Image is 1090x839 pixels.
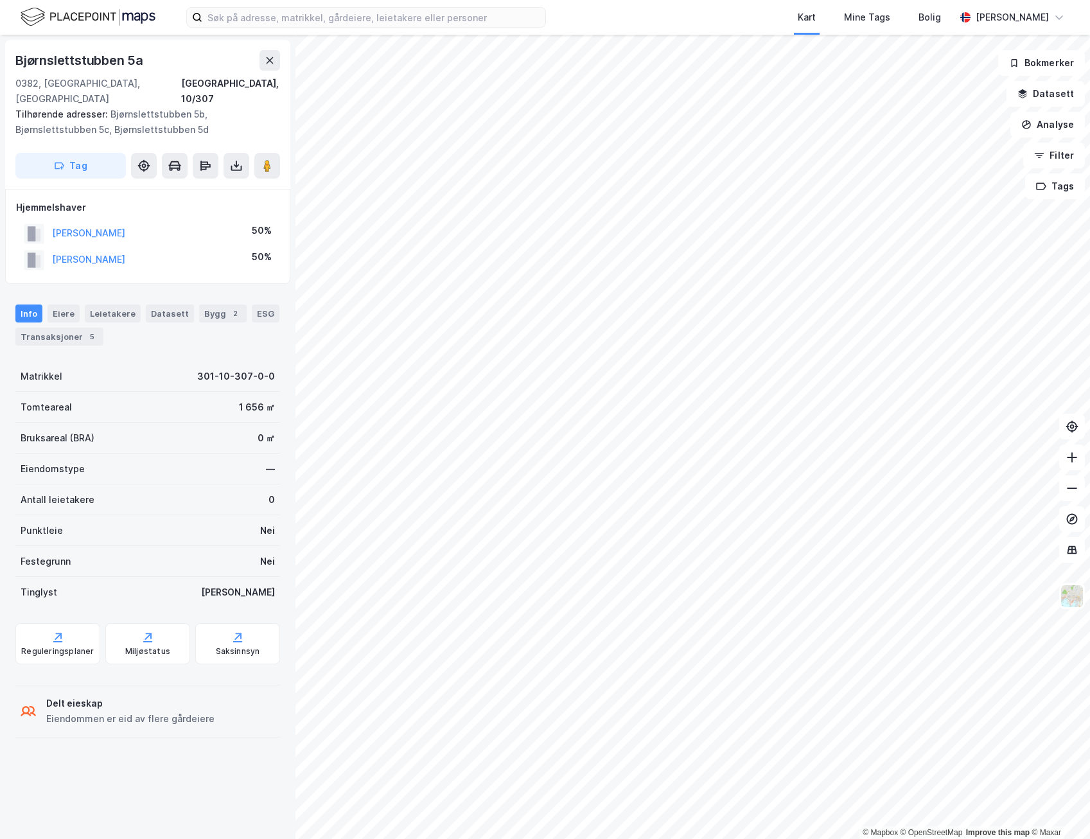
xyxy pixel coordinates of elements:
img: logo.f888ab2527a4732fd821a326f86c7f29.svg [21,6,155,28]
div: Tinglyst [21,585,57,600]
div: 0 [268,492,275,508]
div: Festegrunn [21,554,71,569]
a: Mapbox [863,828,898,837]
div: 1 656 ㎡ [239,400,275,415]
div: Bolig [919,10,941,25]
div: Kart [798,10,816,25]
div: Reguleringsplaner [21,646,94,657]
div: Eiendommen er eid av flere gårdeiere [46,711,215,727]
div: 0 ㎡ [258,430,275,446]
img: Z [1060,584,1084,608]
div: Info [15,305,42,322]
a: OpenStreetMap [901,828,963,837]
a: Improve this map [966,828,1030,837]
div: Nei [260,523,275,538]
div: Bjørnslettstubben 5b, Bjørnslettstubben 5c, Bjørnslettstubben 5d [15,107,270,137]
div: Eiendomstype [21,461,85,477]
div: Punktleie [21,523,63,538]
button: Bokmerker [998,50,1085,76]
div: 301-10-307-0-0 [197,369,275,384]
div: Bjørnslettstubben 5a [15,50,146,71]
div: Tomteareal [21,400,72,415]
div: 2 [229,307,242,320]
button: Analyse [1010,112,1085,137]
div: 50% [252,249,272,265]
div: — [266,461,275,477]
div: 50% [252,223,272,238]
div: Saksinnsyn [216,646,260,657]
div: Leietakere [85,305,141,322]
div: Hjemmelshaver [16,200,279,215]
iframe: Chat Widget [1026,777,1090,839]
div: 0382, [GEOGRAPHIC_DATA], [GEOGRAPHIC_DATA] [15,76,181,107]
div: Antall leietakere [21,492,94,508]
div: [PERSON_NAME] [201,585,275,600]
div: Mine Tags [844,10,890,25]
div: ESG [252,305,279,322]
div: Bruksareal (BRA) [21,430,94,446]
button: Tag [15,153,126,179]
span: Tilhørende adresser: [15,109,110,119]
input: Søk på adresse, matrikkel, gårdeiere, leietakere eller personer [202,8,545,27]
div: Datasett [146,305,194,322]
div: 5 [85,330,98,343]
div: Miljøstatus [125,646,170,657]
div: [GEOGRAPHIC_DATA], 10/307 [181,76,280,107]
div: Delt eieskap [46,696,215,711]
div: Matrikkel [21,369,62,384]
div: Transaksjoner [15,328,103,346]
button: Tags [1025,173,1085,199]
button: Datasett [1006,81,1085,107]
div: Kontrollprogram for chat [1026,777,1090,839]
div: [PERSON_NAME] [976,10,1049,25]
div: Nei [260,554,275,569]
div: Eiere [48,305,80,322]
button: Filter [1023,143,1085,168]
div: Bygg [199,305,247,322]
